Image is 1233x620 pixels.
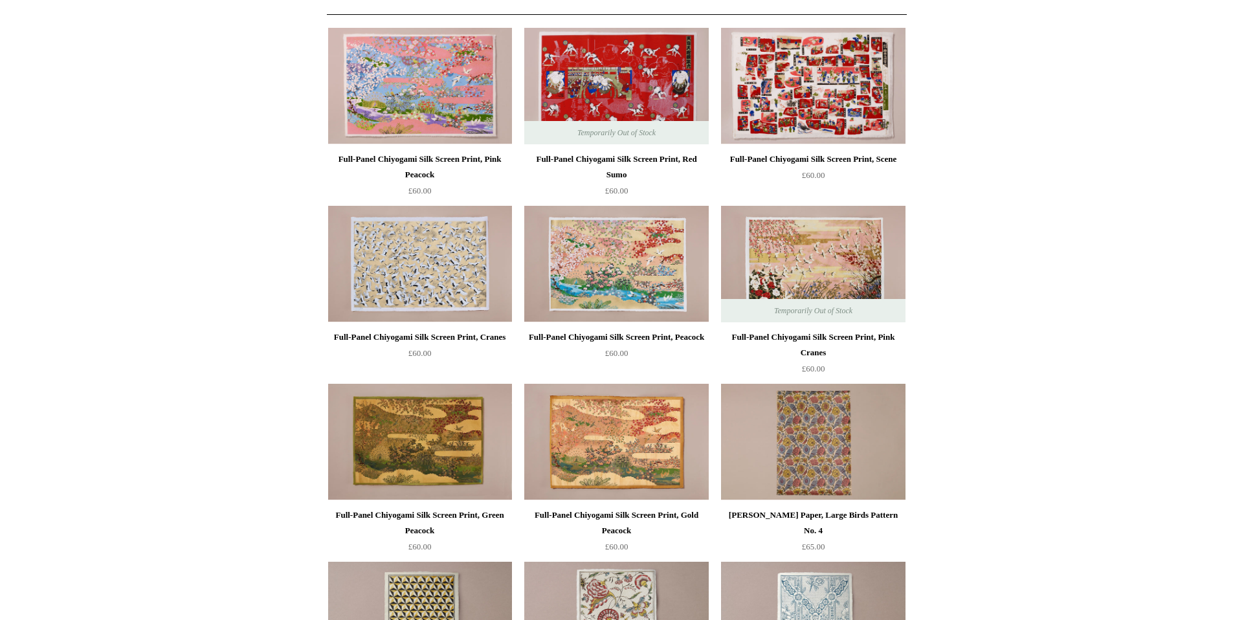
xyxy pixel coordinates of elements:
[721,151,905,205] a: Full-Panel Chiyogami Silk Screen Print, Scene £60.00
[564,121,669,144] span: Temporarily Out of Stock
[328,28,512,144] a: Full-Panel Chiyogami Silk Screen Print, Pink Peacock Full-Panel Chiyogami Silk Screen Print, Pink...
[328,384,512,500] img: Full-Panel Chiyogami Silk Screen Print, Green Peacock
[605,186,628,195] span: £60.00
[524,151,708,205] a: Full-Panel Chiyogami Silk Screen Print, Red Sumo £60.00
[528,507,705,538] div: Full-Panel Chiyogami Silk Screen Print, Gold Peacock
[328,507,512,560] a: Full-Panel Chiyogami Silk Screen Print, Green Peacock £60.00
[328,384,512,500] a: Full-Panel Chiyogami Silk Screen Print, Green Peacock Full-Panel Chiyogami Silk Screen Print, Gre...
[721,28,905,144] img: Full-Panel Chiyogami Silk Screen Print, Scene
[328,206,512,322] img: Full-Panel Chiyogami Silk Screen Print, Cranes
[721,28,905,144] a: Full-Panel Chiyogami Silk Screen Print, Scene Full-Panel Chiyogami Silk Screen Print, Scene
[761,299,865,322] span: Temporarily Out of Stock
[524,329,708,382] a: Full-Panel Chiyogami Silk Screen Print, Peacock £60.00
[721,384,905,500] img: J Jeffery Paper, Large Birds Pattern No. 4
[328,151,512,205] a: Full-Panel Chiyogami Silk Screen Print, Pink Peacock £60.00
[524,206,708,322] a: Full-Panel Chiyogami Silk Screen Print, Peacock Full-Panel Chiyogami Silk Screen Print, Peacock
[331,151,509,183] div: Full-Panel Chiyogami Silk Screen Print, Pink Peacock
[802,542,825,551] span: £65.00
[328,206,512,322] a: Full-Panel Chiyogami Silk Screen Print, Cranes Full-Panel Chiyogami Silk Screen Print, Cranes
[721,384,905,500] a: J Jeffery Paper, Large Birds Pattern No. 4 J Jeffery Paper, Large Birds Pattern No. 4
[408,186,432,195] span: £60.00
[524,384,708,500] img: Full-Panel Chiyogami Silk Screen Print, Gold Peacock
[328,329,512,382] a: Full-Panel Chiyogami Silk Screen Print, Cranes £60.00
[524,28,708,144] img: Full-Panel Chiyogami Silk Screen Print, Red Sumo
[721,206,905,322] img: Full-Panel Chiyogami Silk Screen Print, Pink Cranes
[802,364,825,373] span: £60.00
[524,507,708,560] a: Full-Panel Chiyogami Silk Screen Print, Gold Peacock £60.00
[524,206,708,322] img: Full-Panel Chiyogami Silk Screen Print, Peacock
[724,507,902,538] div: [PERSON_NAME] Paper, Large Birds Pattern No. 4
[331,329,509,345] div: Full-Panel Chiyogami Silk Screen Print, Cranes
[524,384,708,500] a: Full-Panel Chiyogami Silk Screen Print, Gold Peacock Full-Panel Chiyogami Silk Screen Print, Gold...
[724,329,902,360] div: Full-Panel Chiyogami Silk Screen Print, Pink Cranes
[605,348,628,358] span: £60.00
[721,507,905,560] a: [PERSON_NAME] Paper, Large Birds Pattern No. 4 £65.00
[721,329,905,382] a: Full-Panel Chiyogami Silk Screen Print, Pink Cranes £60.00
[408,348,432,358] span: £60.00
[802,170,825,180] span: £60.00
[721,206,905,322] a: Full-Panel Chiyogami Silk Screen Print, Pink Cranes Full-Panel Chiyogami Silk Screen Print, Pink ...
[528,329,705,345] div: Full-Panel Chiyogami Silk Screen Print, Peacock
[524,28,708,144] a: Full-Panel Chiyogami Silk Screen Print, Red Sumo Full-Panel Chiyogami Silk Screen Print, Red Sumo...
[724,151,902,167] div: Full-Panel Chiyogami Silk Screen Print, Scene
[528,151,705,183] div: Full-Panel Chiyogami Silk Screen Print, Red Sumo
[331,507,509,538] div: Full-Panel Chiyogami Silk Screen Print, Green Peacock
[605,542,628,551] span: £60.00
[408,542,432,551] span: £60.00
[328,28,512,144] img: Full-Panel Chiyogami Silk Screen Print, Pink Peacock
